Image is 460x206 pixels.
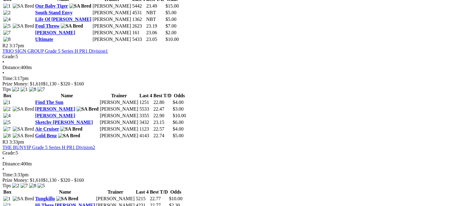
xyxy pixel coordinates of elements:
[3,113,11,118] img: 4
[169,189,183,195] th: Odds
[35,189,95,195] th: Name
[135,189,149,195] th: Last 4
[35,113,75,118] a: [PERSON_NAME]
[3,23,11,29] img: 5
[165,10,176,15] span: $5.00
[3,10,11,15] img: 2
[60,126,82,132] img: SA Bred
[2,65,458,70] div: 400m
[139,119,152,125] td: 3432
[13,196,34,201] img: SA Bred
[132,16,145,22] td: 1362
[92,30,131,36] td: [PERSON_NAME]
[35,93,99,99] th: Name
[43,178,84,183] span: $1,130 - $320 - $160
[13,23,34,29] img: SA Bred
[35,10,73,15] a: South Stand Envy
[173,113,186,118] span: $10.00
[100,106,139,112] td: [PERSON_NAME]
[2,145,95,150] a: THE BUNYIP Grade 5 Series H PR1 Division2
[21,87,28,92] img: 1
[3,30,11,35] img: 7
[139,113,152,119] td: 3355
[96,196,135,202] td: [PERSON_NAME]
[9,43,24,48] span: 3:17pm
[2,172,14,177] span: Time:
[165,23,176,28] span: $7.00
[13,133,34,138] img: SA Bred
[2,156,4,161] span: •
[35,100,63,105] a: Find The Sun
[13,3,34,9] img: SA Bred
[153,133,172,139] td: 22.74
[139,93,152,99] th: Last 4
[153,126,172,132] td: 22.57
[35,126,59,131] a: Air Cruiser
[146,16,165,22] td: NBT
[100,93,139,99] th: Trainer
[2,161,21,166] span: Distance:
[3,3,11,9] img: 1
[153,99,172,105] td: 22.80
[2,76,14,81] span: Time:
[2,43,8,48] span: R2
[165,3,179,8] span: $15.00
[165,37,179,42] span: $10.00
[2,167,4,172] span: •
[173,106,184,111] span: $3.00
[2,139,8,145] span: R3
[149,196,168,202] td: 22.77
[139,126,152,132] td: 1123
[2,150,16,155] span: Grade:
[21,183,28,188] img: 7
[3,93,11,98] span: Box
[153,93,172,99] th: Best T/D
[139,99,152,105] td: 1251
[169,196,182,201] span: $10.00
[146,23,165,29] td: 23.19
[13,106,34,112] img: SA Bred
[2,54,16,59] span: Grade:
[2,183,11,188] span: Tips
[2,70,4,75] span: •
[2,65,21,70] span: Distance:
[132,36,145,42] td: 5433
[12,183,19,188] img: 2
[69,3,91,9] img: SA Bred
[3,37,11,42] img: 8
[61,23,83,29] img: SA Bred
[35,133,57,138] a: Gold Benz
[139,133,152,139] td: 4143
[2,178,458,183] div: Prize Money: $1,610
[3,189,11,194] span: Box
[146,30,165,36] td: 23.06
[132,23,145,29] td: 2623
[35,37,53,42] a: Ultimate
[12,87,19,92] img: 2
[29,87,36,92] img: 8
[100,133,139,139] td: [PERSON_NAME]
[35,106,75,111] a: [PERSON_NAME]
[100,113,139,119] td: [PERSON_NAME]
[153,113,172,119] td: 22.90
[149,189,168,195] th: Best T/D
[146,3,165,9] td: 23.49
[173,120,184,125] span: $6.00
[173,100,184,105] span: $4.00
[92,23,131,29] td: [PERSON_NAME]
[13,126,34,132] img: SA Bred
[56,196,78,201] img: SA Bred
[146,36,165,42] td: 23.05
[92,3,131,9] td: [PERSON_NAME]
[153,106,172,112] td: 22.47
[100,99,139,105] td: [PERSON_NAME]
[96,189,135,195] th: Trainer
[35,17,91,22] a: Life Of [PERSON_NAME]
[58,133,80,138] img: SA Bred
[165,17,176,22] span: $5.00
[165,30,176,35] span: $2.00
[2,48,108,54] a: TRIO SIGN GROUP Grade 5 Series H PR1 Division1
[29,183,36,188] img: 8
[3,17,11,22] img: 4
[2,150,458,156] div: 5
